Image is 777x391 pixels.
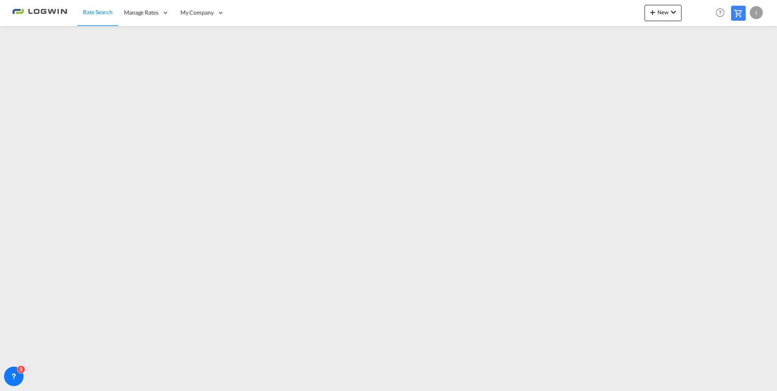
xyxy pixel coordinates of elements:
[668,7,678,17] md-icon: icon-chevron-down
[12,4,67,22] img: 2761ae10d95411efa20a1f5e0282d2d7.png
[713,6,731,20] div: Help
[713,6,727,20] span: Help
[124,9,158,17] span: Manage Rates
[750,6,763,19] div: I
[648,9,678,15] span: New
[180,9,214,17] span: My Company
[83,9,113,15] span: Rate Search
[648,7,658,17] md-icon: icon-plus 400-fg
[645,5,682,21] button: icon-plus 400-fgNewicon-chevron-down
